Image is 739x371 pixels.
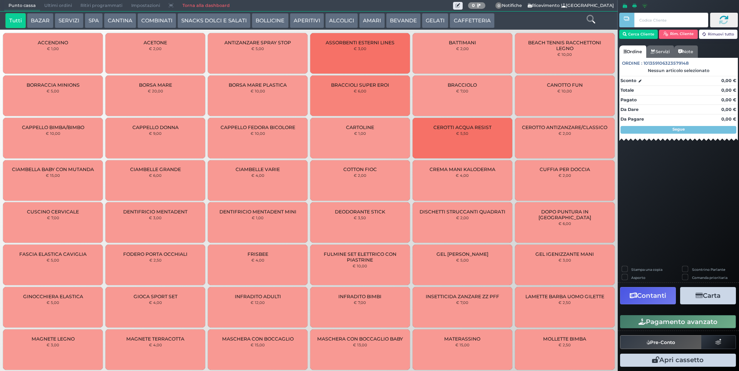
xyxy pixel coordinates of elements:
span: BORSA MARE PLASTICA [229,82,287,88]
button: CANTINA [104,13,136,29]
button: SPA [85,13,103,29]
span: ASSORBENTI ESTERNI LINES [326,40,395,45]
span: GIOCA SPORT SET [134,294,177,299]
span: CANOTTO FUN [547,82,583,88]
small: € 10,00 [353,264,367,268]
span: FRISBEE [247,251,268,257]
small: € 2,00 [558,131,571,136]
a: Ordine [619,45,646,58]
a: Torna alla dashboard [178,0,234,11]
strong: 0,00 € [721,78,736,83]
span: CEROTTO ANTIZANZARE/CLASSICO [522,124,607,130]
small: € 10,00 [46,131,60,136]
span: BRACCIOLO [448,82,477,88]
small: € 1,00 [354,131,366,136]
span: Ultimi ordini [40,0,76,11]
strong: Sconto [620,77,636,84]
small: € 10,00 [251,89,265,93]
div: Nessun articolo selezionato [619,68,738,73]
span: CIAMBELLE VARIE [236,166,280,172]
span: GEL [PERSON_NAME] [436,251,488,257]
small: € 4,00 [251,258,264,262]
button: BEVANDE [386,13,421,29]
span: ACCENDINO [38,40,68,45]
span: Ordine : [622,60,642,67]
button: Pre-Conto [620,335,702,349]
small: € 2,00 [456,215,469,220]
small: € 15,00 [46,173,60,178]
button: SNACKS DOLCI E SALATI [177,13,251,29]
a: Servizi [646,45,674,58]
small: € 5,00 [47,258,59,262]
button: COMBINATI [137,13,176,29]
span: CAPPELLO BIMBA/BIMBO [22,124,84,130]
strong: Totale [620,87,634,93]
button: GELATI [422,13,448,29]
strong: Segue [672,127,685,132]
span: LAMETTE BARBA UOMO GILETTE [525,294,604,299]
small: € 13,00 [353,342,367,347]
small: € 2,00 [456,46,469,51]
span: Ritiri programmati [76,0,127,11]
span: BRACCIOLI SUPER EROI [331,82,389,88]
small: € 3,50 [354,215,366,220]
span: Impostazioni [127,0,164,11]
small: € 1,00 [252,215,264,220]
small: € 3,00 [149,215,162,220]
span: DENTIFRICIO MENTADENT MINI [219,209,296,215]
b: 0 [472,3,475,8]
small: € 4,00 [149,300,162,305]
button: BAZAR [27,13,54,29]
input: Codice Cliente [634,13,708,27]
button: ALCOLICI [325,13,358,29]
span: BORSA MARE [139,82,172,88]
strong: 0,00 € [721,116,736,122]
small: € 2,00 [354,173,366,178]
span: 0 [495,2,502,9]
button: Pagamento avanzato [620,315,736,328]
span: CEROTTI ACQUA RESIST [433,124,492,130]
small: € 3,00 [47,342,59,347]
button: Carta [680,287,736,304]
small: € 6,00 [558,221,571,226]
span: MASCHERA CON BOCCAGLIO BABY [317,336,403,342]
span: BORRACCIA MINIONS [27,82,80,88]
span: CREMA MANI KALODERMA [430,166,495,172]
button: Rim. Cliente [659,30,698,39]
small: € 2,00 [558,173,571,178]
span: CUFFIA PER DOCCIA [540,166,590,172]
small: € 6,00 [354,89,366,93]
button: AMARI [359,13,385,29]
small: € 12,00 [251,300,265,305]
small: € 4,00 [149,342,162,347]
span: CIAMBELLA BABY CON MUTANDA [12,166,94,172]
small: € 1,00 [47,46,59,51]
small: € 7,00 [354,300,366,305]
small: € 2,50 [558,300,571,305]
small: € 5,00 [47,300,59,305]
button: APERITIVI [290,13,324,29]
small: € 5,00 [251,46,264,51]
span: Punto cassa [4,0,40,11]
span: CAPPELLO FEDORA BICOLORE [221,124,295,130]
small: € 10,00 [557,52,572,57]
label: Scontrino Parlante [692,267,725,272]
span: FASCIA ELASTICA CAVIGLIA [19,251,87,257]
button: Apri cassetto [620,354,736,367]
small: € 4,00 [251,173,264,178]
strong: 0,00 € [721,97,736,102]
span: DISCHETTI STRUCCANTI QUADRATI [420,209,505,215]
span: CARTOLINE [346,124,374,130]
small: € 9,00 [149,131,162,136]
span: MAGNETE LEGNO [32,336,75,342]
small: € 2,50 [558,342,571,347]
span: MOLLETTE BIMBA [543,336,586,342]
span: DOPO PUNTURA IN [GEOGRAPHIC_DATA] [521,209,608,220]
span: CUSCINO CERVICALE [27,209,79,215]
small: € 3,00 [354,46,366,51]
label: Stampa una copia [631,267,662,272]
small: € 5,00 [456,258,469,262]
small: € 15,00 [455,342,470,347]
span: INFRADITO ADULTI [235,294,281,299]
small: € 5,50 [456,131,468,136]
